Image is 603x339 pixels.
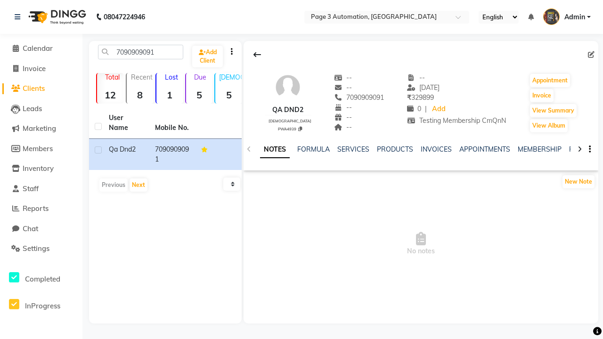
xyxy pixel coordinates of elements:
a: Leads [2,104,80,114]
button: Invoice [530,89,554,102]
th: Mobile No. [149,107,196,139]
div: Qa Dnd2 [265,105,311,115]
span: Marketing [23,124,56,133]
a: Marketing [2,123,80,134]
a: Invoice [2,64,80,74]
span: Members [23,144,53,153]
button: Appointment [530,74,570,87]
span: -- [334,113,352,121]
a: FORMULA [297,145,330,153]
a: Settings [2,243,80,254]
a: Staff [2,184,80,194]
span: | [425,104,427,114]
span: Invoice [23,64,46,73]
a: MEMBERSHIP [518,145,562,153]
span: 329899 [407,93,434,102]
span: Inventory [23,164,54,173]
th: User Name [103,107,149,139]
a: Add [431,103,447,116]
a: Reports [2,203,80,214]
button: Next [130,178,147,192]
strong: 1 [156,89,183,101]
button: View Summary [530,104,577,117]
span: -- [334,103,352,112]
span: Reports [23,204,49,213]
span: Admin [564,12,585,22]
span: [DATE] [407,83,440,92]
span: 0 [407,105,421,113]
span: -- [334,83,352,92]
p: Lost [160,73,183,81]
span: -- [407,73,425,82]
a: NOTES [260,141,290,158]
a: SERVICES [337,145,369,153]
strong: 5 [215,89,242,101]
span: Staff [23,184,39,193]
span: InProgress [25,301,60,310]
td: 7090909091 [149,139,196,170]
span: Qa Dnd2 [109,145,136,153]
span: Testing Membership CmQnN [407,116,506,125]
a: Clients [2,83,80,94]
strong: 12 [97,89,124,101]
a: Inventory [2,163,80,174]
strong: 5 [186,89,213,101]
p: Total [101,73,124,81]
strong: 8 [127,89,154,101]
span: Chat [23,224,38,233]
a: Add Client [192,46,223,67]
span: -- [334,123,352,131]
b: 08047224946 [104,4,145,30]
img: Admin [543,8,560,25]
a: PRODUCTS [377,145,413,153]
a: Members [2,144,80,154]
span: 7090909091 [334,93,384,102]
p: Due [188,73,213,81]
a: APPOINTMENTS [459,145,510,153]
p: Recent [130,73,154,81]
span: ₹ [407,93,411,102]
span: Leads [23,104,42,113]
div: Back to Client [247,46,267,64]
span: Calendar [23,44,53,53]
span: Clients [23,84,45,93]
span: [DEMOGRAPHIC_DATA] [269,119,311,123]
span: Completed [25,274,60,283]
input: Search by Name/Mobile/Email/Code [98,45,183,59]
img: logo [24,4,89,30]
span: -- [334,73,352,82]
div: PWA4939 [269,125,311,132]
button: New Note [562,175,595,188]
a: INVOICES [421,145,452,153]
a: Chat [2,224,80,234]
span: No notes [244,197,598,291]
p: [DEMOGRAPHIC_DATA] [219,73,242,81]
a: Calendar [2,43,80,54]
img: avatar [274,73,302,101]
button: View Album [530,119,568,132]
span: Settings [23,244,49,253]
